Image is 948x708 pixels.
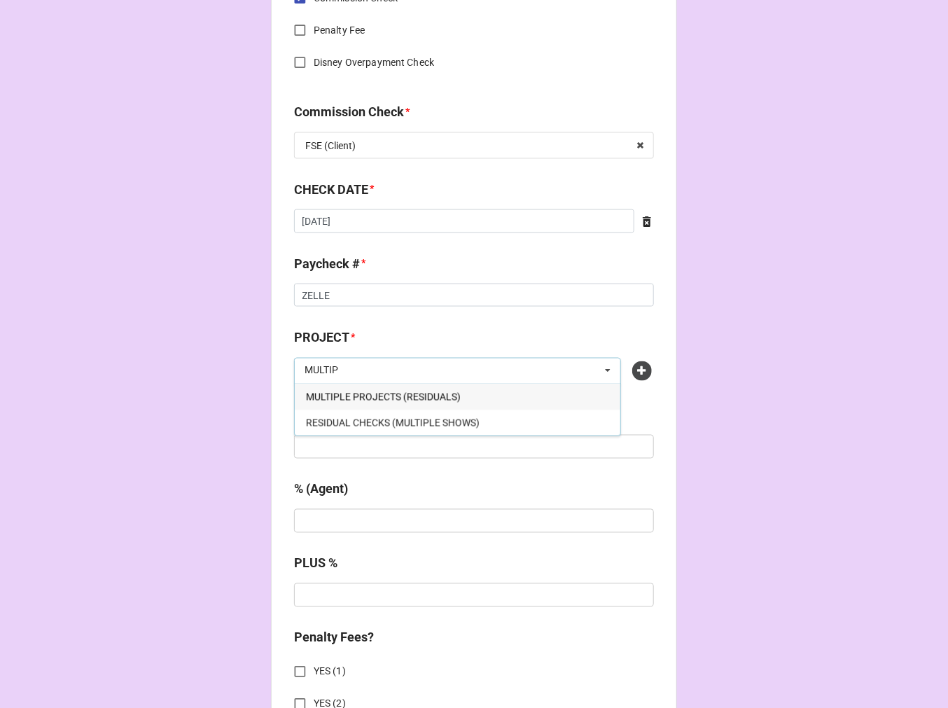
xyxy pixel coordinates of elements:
[294,328,349,347] label: PROJECT
[314,55,434,70] span: Disney Overpayment Check
[294,102,404,122] label: Commission Check
[314,665,346,679] span: YES (1)
[294,209,634,233] input: Date
[306,391,461,403] span: MULTIPLE PROJECTS (RESIDUALS)
[305,141,356,151] div: FSE (Client)
[294,554,337,574] label: PLUS %
[294,254,360,274] label: Paycheck #
[294,180,368,200] label: CHECK DATE
[294,628,374,648] label: Penalty Fees?
[314,23,365,38] span: Penalty Fee
[294,480,348,499] label: % (Agent)
[306,417,480,429] span: RESIDUAL CHECKS (MULTIPLE SHOWS)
